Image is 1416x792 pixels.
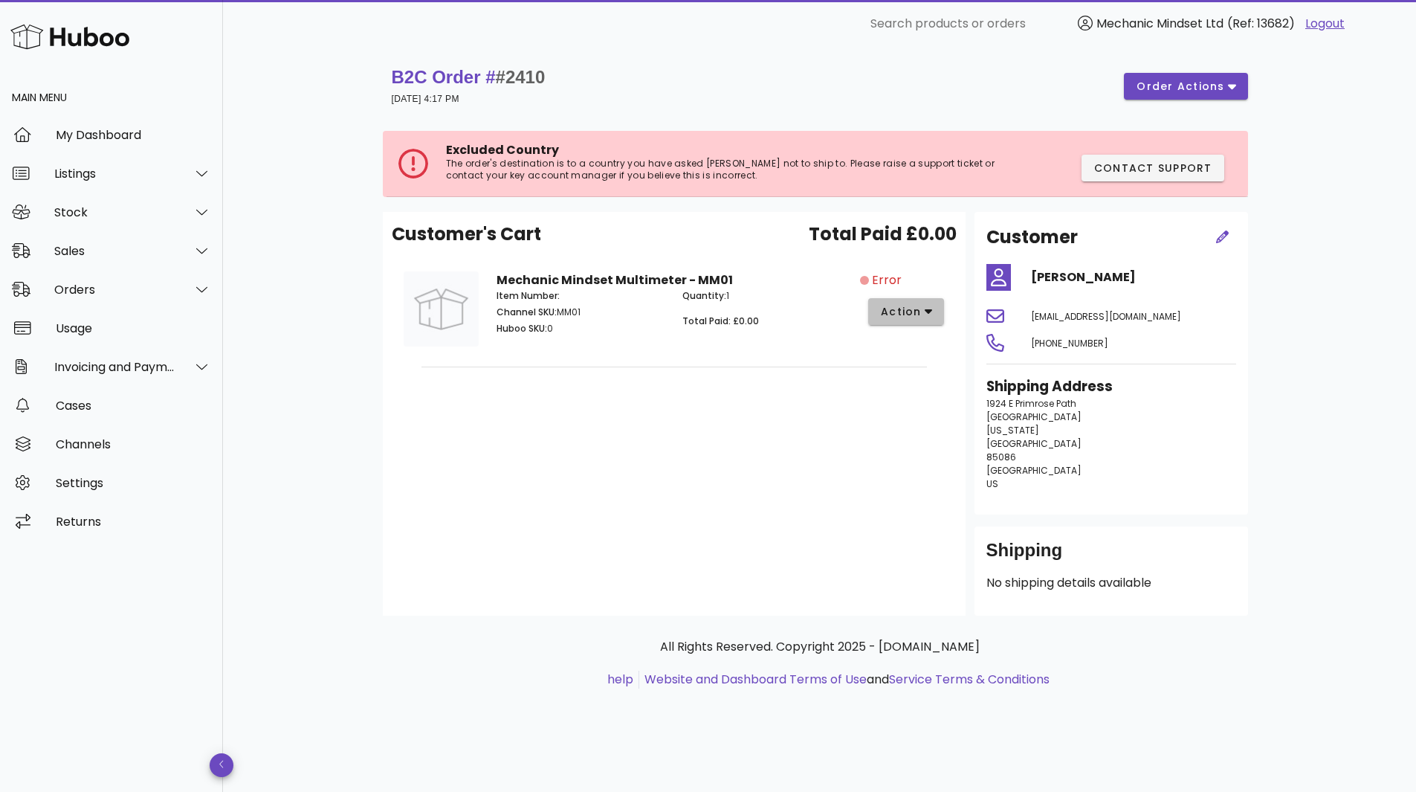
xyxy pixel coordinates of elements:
[54,244,175,258] div: Sales
[986,477,998,490] span: US
[986,376,1236,397] h3: Shipping Address
[56,321,211,335] div: Usage
[497,306,557,318] span: Channel SKU:
[497,289,560,302] span: Item Number:
[54,167,175,181] div: Listings
[880,304,922,320] span: action
[682,289,851,303] p: 1
[497,271,733,289] strong: Mechanic Mindset Multimeter - MM01
[1305,15,1345,33] a: Logout
[682,289,726,302] span: Quantity:
[56,515,211,529] div: Returns
[986,451,1016,463] span: 85086
[644,671,867,688] a: Website and Dashboard Terms of Use
[404,271,479,347] img: Product Image
[56,476,211,490] div: Settings
[1136,79,1225,94] span: order actions
[1124,73,1247,100] button: order actions
[607,671,633,688] a: help
[809,221,957,248] span: Total Paid £0.00
[497,322,547,335] span: Huboo SKU:
[395,638,1245,656] p: All Rights Reserved. Copyright 2025 - [DOMAIN_NAME]
[1082,155,1224,181] button: Contact Support
[56,437,211,451] div: Channels
[54,360,175,374] div: Invoicing and Payments
[639,671,1050,689] li: and
[889,671,1050,688] a: Service Terms & Conditions
[682,315,759,327] span: Total Paid: £0.00
[1093,161,1212,176] span: Contact Support
[54,205,175,219] div: Stock
[497,322,665,335] p: 0
[986,397,1076,410] span: 1924 E Primrose Path
[10,21,129,53] img: Huboo Logo
[56,128,211,142] div: My Dashboard
[1227,15,1295,32] span: (Ref: 13682)
[497,306,665,319] p: MM01
[986,574,1236,592] p: No shipping details available
[986,437,1082,450] span: [GEOGRAPHIC_DATA]
[986,224,1078,251] h2: Customer
[1096,15,1223,32] span: Mechanic Mindset Ltd
[446,141,559,158] span: Excluded Country
[56,399,211,413] div: Cases
[986,424,1039,437] span: [US_STATE]
[1031,310,1181,323] span: [EMAIL_ADDRESS][DOMAIN_NAME]
[392,67,546,87] strong: B2C Order #
[868,298,945,325] button: action
[392,221,541,248] span: Customer's Cart
[1031,268,1236,286] h4: [PERSON_NAME]
[446,158,1009,181] p: The order's destination is to a country you have asked [PERSON_NAME] not to ship to. Please raise...
[496,67,546,87] span: #2410
[986,538,1236,574] div: Shipping
[986,464,1082,477] span: [GEOGRAPHIC_DATA]
[986,411,1082,423] span: [GEOGRAPHIC_DATA]
[392,94,459,104] small: [DATE] 4:17 PM
[872,271,902,289] span: Error
[54,283,175,297] div: Orders
[1031,337,1108,350] span: [PHONE_NUMBER]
